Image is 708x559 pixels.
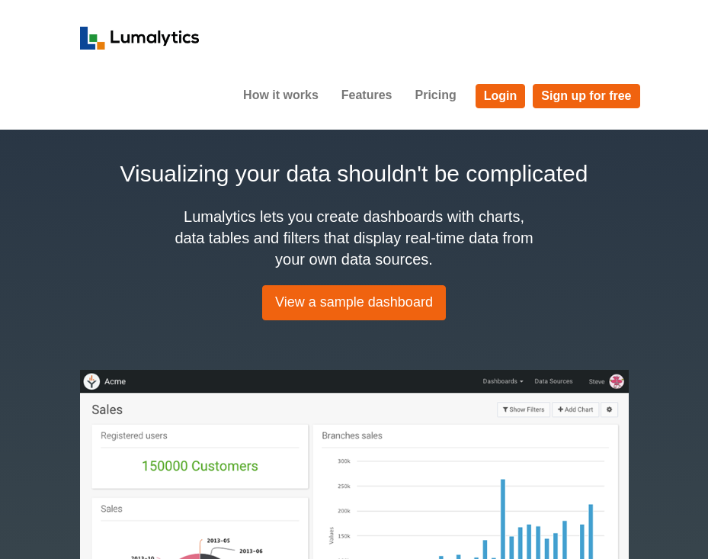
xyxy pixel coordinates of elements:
[80,27,200,50] img: logo_v2-f34f87db3d4d9f5311d6c47995059ad6168825a3e1eb260e01c8041e89355404.png
[476,84,526,108] a: Login
[533,84,639,108] a: Sign up for free
[232,76,330,114] a: How it works
[171,206,537,270] h4: Lumalytics lets you create dashboards with charts, data tables and filters that display real-time...
[80,156,629,191] h2: Visualizing your data shouldn't be complicated
[330,76,404,114] a: Features
[403,76,467,114] a: Pricing
[262,285,446,320] a: View a sample dashboard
